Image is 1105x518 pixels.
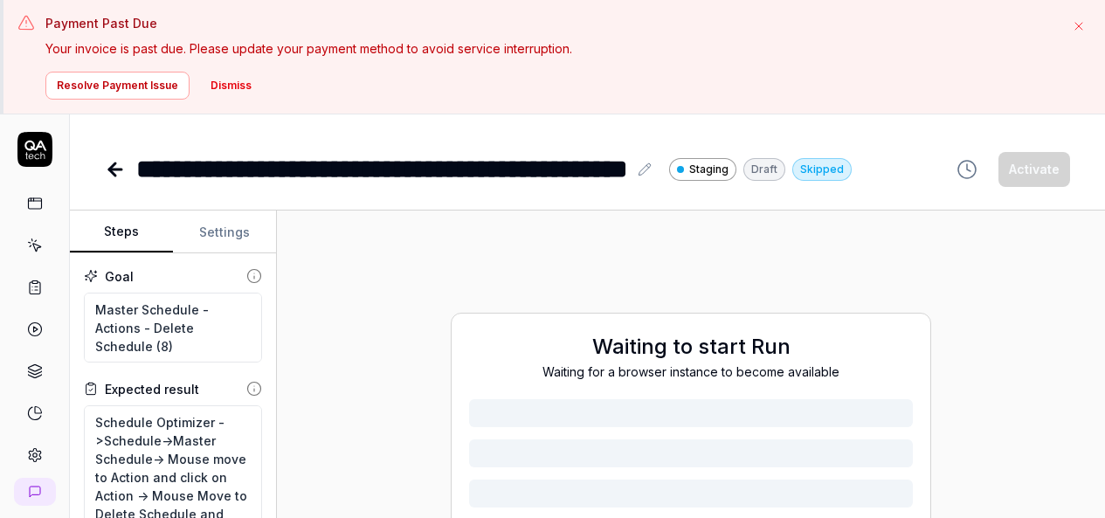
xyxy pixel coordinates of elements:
[14,478,56,506] a: New conversation
[200,72,262,100] button: Dismiss
[743,158,785,181] div: Draft
[998,152,1070,187] button: Activate
[45,14,1056,32] h3: Payment Past Due
[45,72,190,100] button: Resolve Payment Issue
[689,162,729,177] span: Staging
[946,152,988,187] button: View version history
[792,158,852,181] div: Skipped
[70,211,173,253] button: Steps
[469,363,913,381] div: Waiting for a browser instance to become available
[105,267,134,286] div: Goal
[45,39,1056,58] p: Your invoice is past due. Please update your payment method to avoid service interruption.
[173,211,276,253] button: Settings
[105,380,199,398] div: Expected result
[669,157,736,181] a: Staging
[469,331,913,363] h2: Waiting to start Run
